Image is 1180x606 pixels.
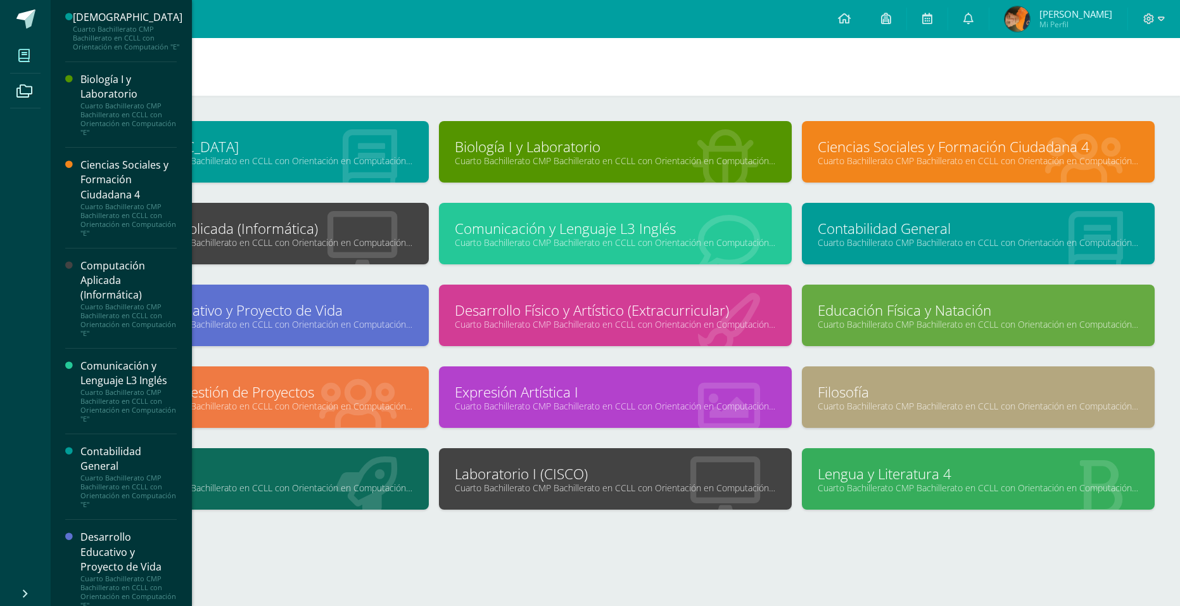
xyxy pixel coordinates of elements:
[92,219,413,238] a: Computación Aplicada (Informática)
[80,302,177,338] div: Cuarto Bachillerato CMP Bachillerato en CCLL con Orientación en Computación "E"
[818,155,1139,167] a: Cuarto Bachillerato CMP Bachillerato en CCLL con Orientación en Computación "E"
[818,482,1139,494] a: Cuarto Bachillerato CMP Bachillerato en CCLL con Orientación en Computación "E"
[92,382,413,402] a: Elaboración y Gestión de Proyectos
[73,10,182,25] div: [DEMOGRAPHIC_DATA]
[818,382,1139,402] a: Filosofía
[455,300,776,320] a: Desarrollo Físico y Artístico (Extracurricular)
[80,359,177,423] a: Comunicación y Lenguaje L3 InglésCuarto Bachillerato CMP Bachillerato en CCLL con Orientación en ...
[818,236,1139,248] a: Cuarto Bachillerato CMP Bachillerato en CCLL con Orientación en Computación "E"
[80,202,177,238] div: Cuarto Bachillerato CMP Bachillerato en CCLL con Orientación en Computación "E"
[92,482,413,494] a: Cuarto Bachillerato CMP Bachillerato en CCLL con Orientación en Computación "E"
[92,464,413,484] a: Física I
[80,259,177,338] a: Computación Aplicada (Informática)Cuarto Bachillerato CMP Bachillerato en CCLL con Orientación en...
[455,382,776,402] a: Expresión Artística I
[80,101,177,137] div: Cuarto Bachillerato CMP Bachillerato en CCLL con Orientación en Computación "E"
[80,530,177,574] div: Desarrollo Educativo y Proyecto de Vida
[818,219,1139,238] a: Contabilidad General
[73,10,182,51] a: [DEMOGRAPHIC_DATA]Cuarto Bachillerato CMP Bachillerato en CCLL con Orientación en Computación "E"
[73,25,182,51] div: Cuarto Bachillerato CMP Bachillerato en CCLL con Orientación en Computación "E"
[818,300,1139,320] a: Educación Física y Natación
[455,137,776,157] a: Biología I y Laboratorio
[80,72,177,101] div: Biología I y Laboratorio
[455,464,776,484] a: Laboratorio I (CISCO)
[92,137,413,157] a: [DEMOGRAPHIC_DATA]
[818,400,1139,412] a: Cuarto Bachillerato CMP Bachillerato en CCLL con Orientación en Computación "E"
[80,359,177,388] div: Comunicación y Lenguaje L3 Inglés
[455,482,776,494] a: Cuarto Bachillerato CMP Bachillerato en CCLL con Orientación en Computación "E"
[80,259,177,302] div: Computación Aplicada (Informática)
[818,318,1139,330] a: Cuarto Bachillerato CMP Bachillerato en CCLL con Orientación en Computación "E"
[80,474,177,509] div: Cuarto Bachillerato CMP Bachillerato en CCLL con Orientación en Computación "E"
[80,158,177,237] a: Ciencias Sociales y Formación Ciudadana 4Cuarto Bachillerato CMP Bachillerato en CCLL con Orienta...
[818,464,1139,484] a: Lengua y Literatura 4
[1005,6,1030,32] img: 1370611db8ddfdc78258f6d52b56e84b.png
[455,236,776,248] a: Cuarto Bachillerato CMP Bachillerato en CCLL con Orientación en Computación "E"
[455,318,776,330] a: Cuarto Bachillerato CMP Bachillerato en CCLL con Orientación en Computación "E"
[455,219,776,238] a: Comunicación y Lenguaje L3 Inglés
[1039,8,1112,20] span: [PERSON_NAME]
[92,155,413,167] a: Cuarto Bachillerato CMP Bachillerato en CCLL con Orientación en Computación "E"
[92,318,413,330] a: Cuarto Bachillerato CMP Bachillerato en CCLL con Orientación en Computación "E"
[80,444,177,509] a: Contabilidad GeneralCuarto Bachillerato CMP Bachillerato en CCLL con Orientación en Computación "E"
[455,155,776,167] a: Cuarto Bachillerato CMP Bachillerato en CCLL con Orientación en Computación "E"
[80,158,177,202] div: Ciencias Sociales y Formación Ciudadana 4
[80,72,177,137] a: Biología I y LaboratorioCuarto Bachillerato CMP Bachillerato en CCLL con Orientación en Computaci...
[455,400,776,412] a: Cuarto Bachillerato CMP Bachillerato en CCLL con Orientación en Computación "E"
[92,400,413,412] a: Cuarto Bachillerato CMP Bachillerato en CCLL con Orientación en Computación "E"
[1039,19,1112,30] span: Mi Perfil
[80,388,177,423] div: Cuarto Bachillerato CMP Bachillerato en CCLL con Orientación en Computación "E"
[92,236,413,248] a: Cuarto Bachillerato CMP Bachillerato en CCLL con Orientación en Computación "E"
[92,300,413,320] a: Desarrollo Educativo y Proyecto de Vida
[818,137,1139,157] a: Ciencias Sociales y Formación Ciudadana 4
[80,444,177,474] div: Contabilidad General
